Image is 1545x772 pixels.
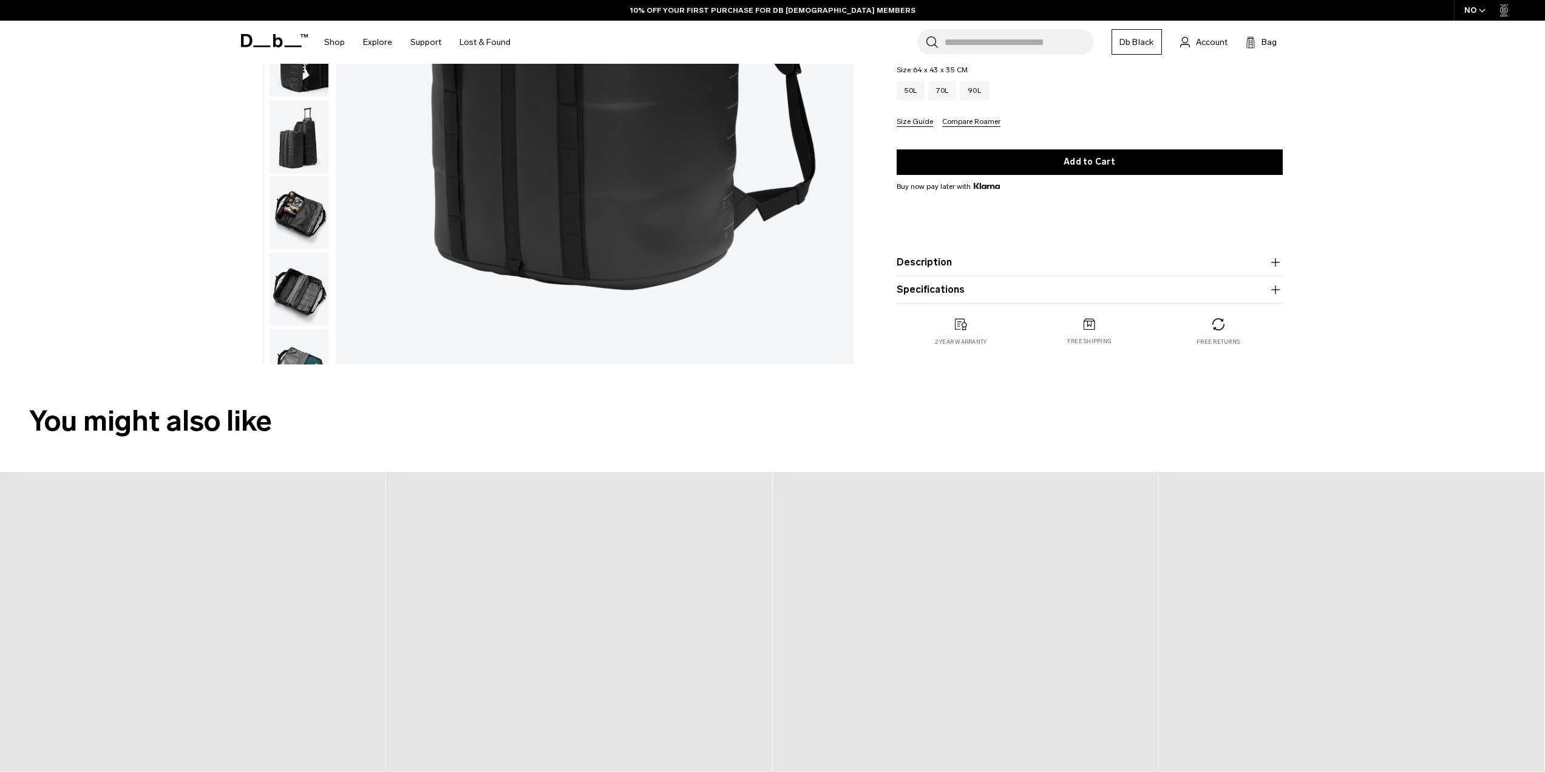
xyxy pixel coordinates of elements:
[1112,29,1162,55] a: Db Black
[315,21,520,64] nav: Main Navigation
[269,100,329,174] button: Roamer Pro Split Duffel 90L Black Out
[897,118,933,127] button: Size Guide
[29,400,1516,443] h2: You might also like
[269,329,329,403] button: Roamer Pro Split Duffel 90L Black Out
[270,177,328,250] img: Roamer Pro Split Duffel 90L Black Out
[960,81,989,100] a: 90L
[897,181,1000,192] span: Buy now pay later with
[897,282,1283,297] button: Specifications
[630,5,915,16] a: 10% OFF YOUR FIRST PURCHASE FOR DB [DEMOGRAPHIC_DATA] MEMBERS
[1246,35,1277,49] button: Bag
[897,255,1283,270] button: Description
[410,21,441,64] a: Support
[897,81,925,100] a: 50L
[270,329,328,402] img: Roamer Pro Split Duffel 90L Black Out
[269,252,329,326] button: Roamer Pro Split Duffel 90L Black Out
[974,183,1000,189] img: {"height" => 20, "alt" => "Klarna"}
[460,21,511,64] a: Lost & Found
[363,21,392,64] a: Explore
[324,21,345,64] a: Shop
[928,81,956,100] a: 70L
[1067,338,1112,346] p: Free shipping
[1196,36,1228,49] span: Account
[269,176,329,250] button: Roamer Pro Split Duffel 90L Black Out
[913,66,968,74] span: 64 x 43 x 35 CM
[1180,35,1228,49] a: Account
[897,149,1283,175] button: Add to Cart
[935,338,987,346] p: 2 year warranty
[1261,36,1277,49] span: Bag
[1197,338,1240,346] p: Free returns
[270,100,328,173] img: Roamer Pro Split Duffel 90L Black Out
[897,66,968,73] legend: Size:
[942,118,1000,127] button: Compare Roamer
[270,253,328,326] img: Roamer Pro Split Duffel 90L Black Out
